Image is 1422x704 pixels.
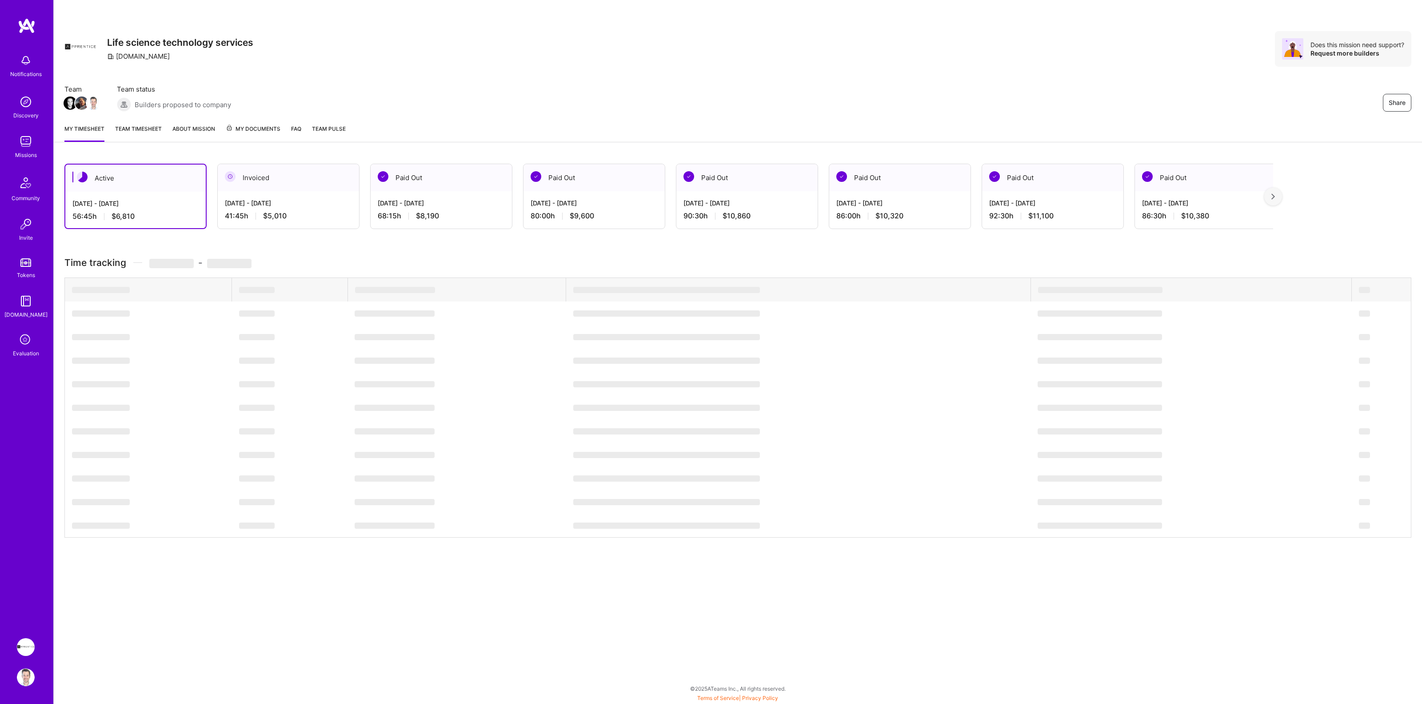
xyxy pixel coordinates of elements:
img: tokens [20,258,31,267]
span: Share [1389,98,1406,107]
span: ‌ [355,287,435,293]
span: ‌ [573,499,760,505]
div: Request more builders [1310,49,1404,57]
span: ‌ [573,523,760,529]
span: ‌ [239,405,275,411]
span: ‌ [573,405,760,411]
span: ‌ [72,405,130,411]
img: Active [77,172,88,182]
span: ‌ [1359,358,1370,364]
span: ‌ [573,475,760,482]
img: Community [15,172,36,193]
span: ‌ [1359,523,1370,529]
span: ‌ [72,428,130,434]
div: Active [65,165,206,192]
div: 90:30 h [683,211,811,221]
div: Paid Out [371,164,512,191]
a: My timesheet [64,124,104,142]
span: $10,320 [875,211,903,221]
div: Evaluation [13,349,39,358]
span: ‌ [72,475,130,482]
span: - [149,257,252,268]
span: ‌ [355,523,435,529]
div: Paid Out [982,164,1123,191]
div: Community [12,193,40,203]
img: Paid Out [531,171,541,182]
span: $6,810 [112,212,135,221]
img: Paid Out [683,171,694,182]
div: Paid Out [1135,164,1276,191]
div: [DATE] - [DATE] [683,198,811,208]
div: Notifications [10,69,42,79]
img: Avatar [1282,38,1303,60]
span: ‌ [1359,428,1370,434]
span: ‌ [72,334,130,340]
div: [DOMAIN_NAME] [4,310,48,319]
img: Apprentice: Life science technology services [17,638,35,656]
span: ‌ [72,310,130,317]
div: 80:00 h [531,211,658,221]
span: ‌ [239,310,275,317]
img: Invite [17,215,35,233]
img: User Avatar [17,668,35,686]
h3: Life science technology services [107,37,253,48]
img: Company Logo [64,31,96,63]
a: Privacy Policy [742,695,778,701]
a: FAQ [291,124,301,142]
div: Paid Out [829,164,971,191]
a: User Avatar [15,668,37,686]
span: ‌ [207,259,252,268]
img: Paid Out [989,171,1000,182]
span: ‌ [72,523,130,529]
span: ‌ [149,259,194,268]
img: bell [17,52,35,69]
span: $8,190 [416,211,439,221]
span: $10,860 [723,211,751,221]
div: [DOMAIN_NAME] [107,52,170,61]
span: ‌ [1359,452,1370,458]
span: ‌ [1038,358,1162,364]
span: ‌ [1359,499,1370,505]
span: Team [64,84,99,94]
span: $10,380 [1181,211,1209,221]
span: ‌ [72,287,130,293]
span: Team Pulse [312,125,346,132]
span: ‌ [1038,334,1162,340]
span: ‌ [239,287,275,293]
span: ‌ [1038,452,1162,458]
a: Team Member Avatar [76,96,88,111]
a: Team timesheet [115,124,162,142]
span: ‌ [72,358,130,364]
img: Builders proposed to company [117,97,131,112]
img: Team Member Avatar [64,97,77,110]
span: ‌ [72,499,130,505]
a: Terms of Service [697,695,739,701]
img: right [1271,193,1275,200]
div: Discovery [13,111,39,120]
span: ‌ [239,334,275,340]
span: ‌ [72,452,130,458]
div: Invite [19,233,33,242]
div: 86:00 h [836,211,963,221]
div: 86:30 h [1142,211,1269,221]
a: Team Pulse [312,124,346,142]
a: Team Member Avatar [88,96,99,111]
div: Paid Out [523,164,665,191]
span: ‌ [355,310,435,317]
img: Team Member Avatar [87,97,100,110]
h3: Time tracking [64,257,1411,268]
span: ‌ [355,358,435,364]
div: [DATE] - [DATE] [1142,198,1269,208]
i: icon CompanyGray [107,53,114,60]
span: ‌ [1038,428,1162,434]
div: 68:15 h [378,211,505,221]
img: logo [18,18,36,34]
span: ‌ [355,428,435,434]
span: ‌ [1038,499,1162,505]
div: © 2025 ATeams Inc., All rights reserved. [53,677,1422,700]
img: discovery [17,93,35,111]
div: 92:30 h [989,211,1116,221]
img: Paid Out [378,171,388,182]
img: Team Member Avatar [75,97,88,110]
span: ‌ [1359,381,1370,387]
